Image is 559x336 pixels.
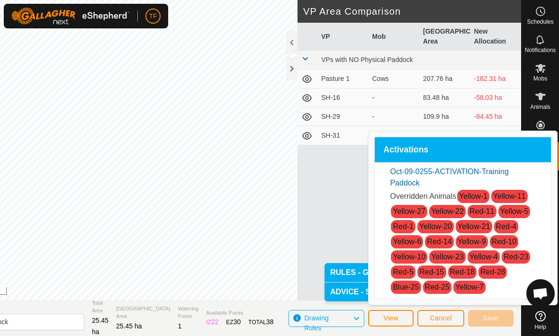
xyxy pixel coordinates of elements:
[368,310,414,327] button: View
[419,107,470,126] td: 109.9 ha
[419,88,470,107] td: 83.48 ha
[492,238,516,246] a: Red-10
[458,222,490,230] a: Yellow-21
[470,107,522,126] td: -84.45 ha
[92,299,108,315] span: Total Area
[500,207,529,215] a: Yellow-5
[234,318,241,326] span: 30
[317,88,369,107] td: SH-16
[431,207,464,215] a: Yellow-22
[321,56,413,63] span: VPs with NO Physical Paddock
[248,317,273,327] div: TOTAL
[206,317,218,327] div: IZ
[116,322,142,330] span: 25.45 ha
[458,238,486,246] a: Yellow-9
[419,126,470,145] td: 87.43 ha
[393,238,421,246] a: Yellow-6
[317,126,369,145] td: SH-31
[116,305,171,320] span: [GEOGRAPHIC_DATA] Area
[527,19,553,25] span: Schedules
[393,268,414,276] a: Red-5
[431,253,464,261] a: Yellow-23
[417,310,464,327] button: Cancel
[480,268,505,276] a: Red-28
[530,104,550,110] span: Animals
[393,222,414,230] a: Red-1
[455,283,484,291] a: Yellow-7
[493,192,526,200] a: Yellow-11
[419,23,470,51] th: [GEOGRAPHIC_DATA] Area
[317,107,369,126] td: SH-29
[419,222,452,230] a: Yellow-20
[266,318,274,326] span: 38
[372,93,416,103] div: -
[525,47,556,53] span: Notifications
[325,283,513,301] p-accordion-header: ADVICE - SCHEDULED MOVES
[427,238,451,246] a: Red-14
[303,6,521,17] h2: VP Area Comparison
[496,222,517,230] a: Red-4
[534,324,546,330] span: Help
[430,314,452,322] span: Cancel
[195,288,231,296] a: Privacy Policy
[390,192,456,200] span: Overridden Animals
[330,269,400,276] span: RULES - GENERAL
[211,318,219,326] span: 22
[483,314,499,322] span: Save
[470,126,522,145] td: -61.98 ha
[372,112,416,122] div: -
[383,314,398,322] span: View
[526,279,555,308] div: Open chat
[242,288,270,296] a: Contact Us
[459,192,487,200] a: Yellow-1
[393,207,425,215] a: Yellow-27
[390,168,508,187] a: Oct-09-0255-ACTIVATION-Training Paddock
[419,268,444,276] a: Red-15
[450,268,475,276] a: Red-18
[92,317,108,336] span: 25.45 ha
[226,317,241,327] div: EZ
[11,8,130,25] img: Gallagher Logo
[470,23,522,51] th: New Allocation
[469,253,498,261] a: Yellow-4
[393,283,419,291] a: Blue-25
[522,307,559,334] a: Help
[468,310,514,327] button: Save
[470,70,522,88] td: -182.31 ha
[330,288,442,296] span: ADVICE - SCHEDULED MOVES
[372,74,416,84] div: Cows
[206,309,273,317] span: Available Points
[178,305,199,320] span: Watering Points
[470,88,522,107] td: -58.03 ha
[383,146,428,154] span: Activations
[533,76,547,81] span: Mobs
[317,23,369,51] th: VP
[149,11,157,21] span: TF
[369,23,420,51] th: Mob
[469,207,494,215] a: Red-11
[504,253,528,261] a: Red-23
[393,253,425,261] a: Yellow-10
[178,322,182,330] span: 1
[317,70,369,88] td: Pasture 1
[419,70,470,88] td: 207.76 ha
[425,283,450,291] a: Red-25
[325,263,513,282] p-accordion-header: RULES - GENERAL
[304,314,328,332] span: Drawing Rules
